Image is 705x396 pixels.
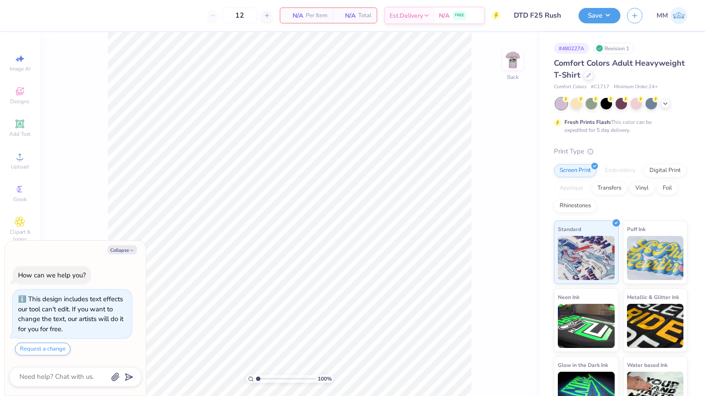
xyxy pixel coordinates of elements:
[558,360,608,370] span: Glow in the Dark Ink
[554,164,597,177] div: Screen Print
[599,164,641,177] div: Embroidery
[108,245,137,254] button: Collapse
[554,146,687,157] div: Print Type
[15,343,70,355] button: Request a change
[614,83,658,91] span: Minimum Order: 24 +
[657,7,687,24] a: MM
[390,11,423,20] span: Est. Delivery
[591,83,609,91] span: # C1717
[657,11,668,21] span: MM
[13,196,27,203] span: Greek
[564,118,673,134] div: This color can be expedited for 5 day delivery.
[18,271,86,280] div: How can we help you?
[554,58,685,80] span: Comfort Colors Adult Heavyweight T-Shirt
[223,7,257,23] input: – –
[4,228,35,243] span: Clipart & logos
[507,7,572,24] input: Untitled Design
[338,11,356,20] span: N/A
[627,304,684,348] img: Metallic & Glitter Ink
[455,12,464,19] span: FREE
[644,164,686,177] div: Digital Print
[10,98,30,105] span: Designs
[507,73,519,81] div: Back
[564,119,611,126] strong: Fresh Prints Flash:
[554,182,589,195] div: Applique
[306,11,327,20] span: Per Item
[11,163,29,170] span: Upload
[554,83,586,91] span: Comfort Colors
[592,182,627,195] div: Transfers
[554,43,589,54] div: # 480227A
[579,8,620,23] button: Save
[627,224,646,234] span: Puff Ink
[504,51,522,69] img: Back
[10,65,30,72] span: Image AI
[657,182,678,195] div: Foil
[627,360,668,370] span: Water based Ink
[558,304,615,348] img: Neon Ink
[9,131,30,138] span: Add Text
[439,11,449,20] span: N/A
[286,11,303,20] span: N/A
[558,236,615,280] img: Standard
[558,292,579,302] span: Neon Ink
[630,182,654,195] div: Vinyl
[18,295,123,333] div: This design includes text effects our tool can't edit. If you want to change the text, our artist...
[670,7,687,24] img: Matt Marrillia
[558,224,581,234] span: Standard
[318,375,332,383] span: 100 %
[358,11,371,20] span: Total
[627,236,684,280] img: Puff Ink
[554,199,597,213] div: Rhinestones
[594,43,634,54] div: Revision 1
[627,292,679,302] span: Metallic & Glitter Ink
